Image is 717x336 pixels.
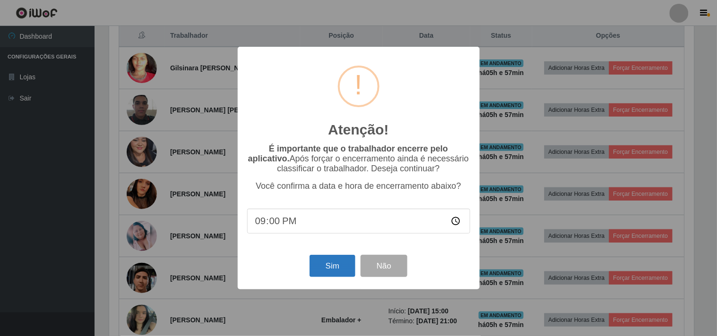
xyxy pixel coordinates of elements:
button: Sim [310,255,355,277]
p: Você confirma a data e hora de encerramento abaixo? [247,181,470,191]
h2: Atenção! [328,121,389,138]
button: Não [361,255,407,277]
b: É importante que o trabalhador encerre pelo aplicativo. [248,144,448,163]
p: Após forçar o encerramento ainda é necessário classificar o trabalhador. Deseja continuar? [247,144,470,174]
